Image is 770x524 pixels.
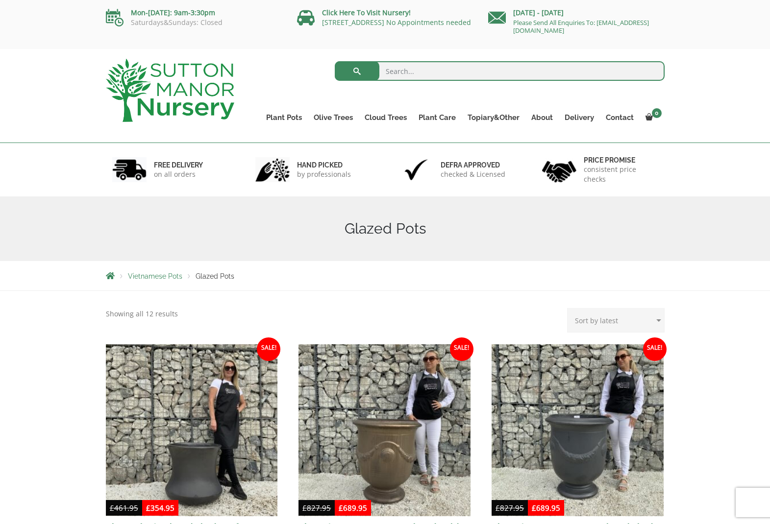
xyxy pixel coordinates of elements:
[298,344,471,516] img: The Hai Duong Glazed Golden Bronze Pots
[441,169,505,179] p: checked & Licensed
[335,61,665,81] input: Search...
[260,111,308,124] a: Plant Pots
[154,169,203,179] p: on all orders
[496,503,500,513] span: £
[532,503,536,513] span: £
[584,156,658,165] h6: Price promise
[257,337,280,361] span: Sale!
[302,503,307,513] span: £
[322,18,471,27] a: [STREET_ADDRESS] No Appointments needed
[584,165,658,184] p: consistent price checks
[146,503,150,513] span: £
[525,111,559,124] a: About
[110,503,114,513] span: £
[559,111,600,124] a: Delivery
[146,503,174,513] bdi: 354.95
[600,111,640,124] a: Contact
[488,7,665,19] p: [DATE] - [DATE]
[308,111,359,124] a: Olive Trees
[112,157,147,182] img: 1.jpg
[496,503,524,513] bdi: 827.95
[513,18,649,35] a: Please Send All Enquiries To: [EMAIL_ADDRESS][DOMAIN_NAME]
[106,19,282,26] p: Saturdays&Sundays: Closed
[110,503,138,513] bdi: 461.95
[339,503,343,513] span: £
[106,344,278,516] img: The Rach Gia Glazed Shades Of Grey Pot XL
[297,161,351,169] h6: hand picked
[106,220,665,238] h1: Glazed Pots
[542,155,576,185] img: 4.jpg
[492,344,664,516] img: The Hai Duong Glazed Shades Of Grey Plant Pots
[297,169,351,179] p: by professionals
[652,108,662,118] span: 0
[196,272,234,280] span: Glazed Pots
[532,503,560,513] bdi: 689.95
[302,503,331,513] bdi: 827.95
[106,308,178,320] p: Showing all 12 results
[154,161,203,169] h6: FREE DELIVERY
[106,272,665,280] nav: Breadcrumbs
[567,308,665,333] select: Shop order
[399,157,433,182] img: 3.jpg
[106,59,234,122] img: logo
[462,111,525,124] a: Topiary&Other
[359,111,413,124] a: Cloud Trees
[339,503,367,513] bdi: 689.95
[128,272,182,280] a: Vietnamese Pots
[640,111,665,124] a: 0
[322,8,411,17] a: Click Here To Visit Nursery!
[255,157,290,182] img: 2.jpg
[450,337,473,361] span: Sale!
[413,111,462,124] a: Plant Care
[643,337,667,361] span: Sale!
[441,161,505,169] h6: Defra approved
[106,7,282,19] p: Mon-[DATE]: 9am-3:30pm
